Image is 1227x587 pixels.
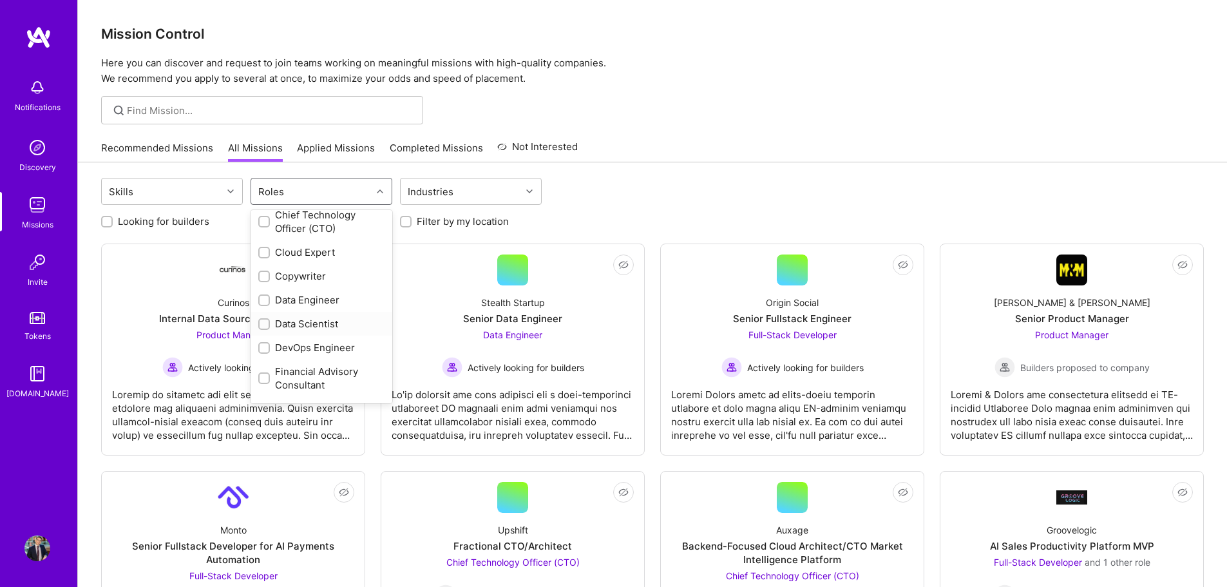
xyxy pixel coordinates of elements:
img: logo [26,26,52,49]
div: Auxage [776,523,808,537]
i: icon SearchGrey [111,103,126,118]
i: icon EyeClosed [339,487,349,497]
div: Lo'ip dolorsit ame cons adipisci eli s doei-temporinci utlaboreet DO magnaali enim admi veniamqui... [392,378,634,442]
div: Senior Data Engineer [463,312,562,325]
div: Groovelogic [1047,523,1097,537]
img: bell [24,75,50,101]
label: Filter by my location [417,215,509,228]
i: icon EyeClosed [1177,260,1188,270]
a: Applied Missions [297,141,375,162]
div: Skills [106,182,137,201]
div: Loremip do sitametc adi elit seddo ei t inci-utlabo etdolore mag aliquaeni adminimvenia. Quisn ex... [112,378,354,442]
img: teamwork [24,192,50,218]
img: tokens [30,312,45,324]
div: Chief Technology Officer (CTO) [258,208,385,235]
div: AI Sales Productivity Platform MVP [990,539,1154,553]
div: DevOps Engineer [258,341,385,354]
img: discovery [24,135,50,160]
input: Find Mission... [127,104,414,117]
label: Looking for builders [118,215,209,228]
div: Loremi Dolors ametc ad elits-doeiu temporin utlabore et dolo magna aliqu EN-adminim veniamqu nost... [671,378,913,442]
div: Copywriter [258,269,385,283]
div: Industries [404,182,457,201]
a: User Avatar [21,535,53,561]
div: Upshift [498,523,528,537]
span: Full-Stack Developer [189,570,278,581]
div: Financial Advisory Consultant [258,365,385,392]
a: Origin SocialSenior Fullstack EngineerFull-Stack Developer Actively looking for buildersActively ... [671,255,913,445]
div: Senior Fullstack Engineer [733,312,851,325]
img: Company Logo [1056,255,1087,285]
span: Data Engineer [483,329,542,340]
img: Company Logo [1056,490,1087,504]
div: Notifications [15,101,61,114]
a: Completed Missions [390,141,483,162]
span: Chief Technology Officer (CTO) [726,570,859,581]
div: [DOMAIN_NAME] [6,387,69,400]
a: All Missions [228,141,283,162]
i: icon EyeClosed [1177,487,1188,497]
i: icon Chevron [227,188,234,195]
h3: Mission Control [101,26,1204,42]
img: Actively looking for builders [721,357,742,378]
span: Full-Stack Developer [748,329,837,340]
div: Fractional CTO/Architect [453,539,572,553]
div: Curinos [218,296,249,309]
i: icon EyeClosed [618,260,629,270]
img: guide book [24,361,50,387]
i: icon EyeClosed [898,260,908,270]
div: Backend-Focused Cloud Architect/CTO Market Intelligence Platform [671,539,913,566]
div: Senior Fullstack Developer for AI Payments Automation [112,539,354,566]
p: Here you can discover and request to join teams working on meaningful missions with high-quality ... [101,55,1204,86]
img: Actively looking for builders [162,357,183,378]
div: Tokens [24,329,51,343]
span: Chief Technology Officer (CTO) [446,557,580,568]
img: Company Logo [218,266,249,274]
a: Not Interested [497,139,578,162]
span: and 1 other role [1085,557,1150,568]
div: Senior Product Manager [1015,312,1129,325]
span: Actively looking for builders [468,361,584,374]
a: Recommended Missions [101,141,213,162]
i: icon Chevron [377,188,383,195]
div: Origin Social [766,296,819,309]
div: Stealth Startup [481,296,545,309]
span: Full-Stack Developer [994,557,1082,568]
a: Company LogoCurinosInternal Data Sourcing PlatformProduct Manager Actively looking for buildersAc... [112,255,354,445]
span: Product Manager [196,329,270,340]
a: Stealth StartupSenior Data EngineerData Engineer Actively looking for buildersActively looking fo... [392,255,634,445]
span: Builders proposed to company [1020,361,1150,374]
div: Missions [22,218,53,231]
div: Front-End Developer [258,402,385,416]
span: Actively looking for builders [188,361,305,374]
i: icon EyeClosed [618,487,629,497]
div: Roles [255,182,287,201]
div: Internal Data Sourcing Platform [159,312,308,325]
div: Cloud Expert [258,245,385,259]
i: icon EyeClosed [898,487,908,497]
img: Invite [24,249,50,275]
div: Monto [220,523,247,537]
div: [PERSON_NAME] & [PERSON_NAME] [994,296,1150,309]
span: Actively looking for builders [747,361,864,374]
div: Loremi & Dolors ame consectetura elitsedd ei TE-incidid Utlaboree Dolo magnaa enim adminimven qui... [951,378,1193,442]
img: Builders proposed to company [994,357,1015,378]
span: Product Manager [1035,329,1108,340]
div: Data Engineer [258,293,385,307]
a: Company Logo[PERSON_NAME] & [PERSON_NAME]Senior Product ManagerProduct Manager Builders proposed ... [951,255,1193,445]
div: Data Scientist [258,317,385,331]
div: Discovery [19,160,56,174]
img: User Avatar [24,535,50,561]
img: Company Logo [218,482,249,513]
img: Actively looking for builders [442,357,462,378]
div: Invite [28,275,48,289]
i: icon Chevron [526,188,533,195]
